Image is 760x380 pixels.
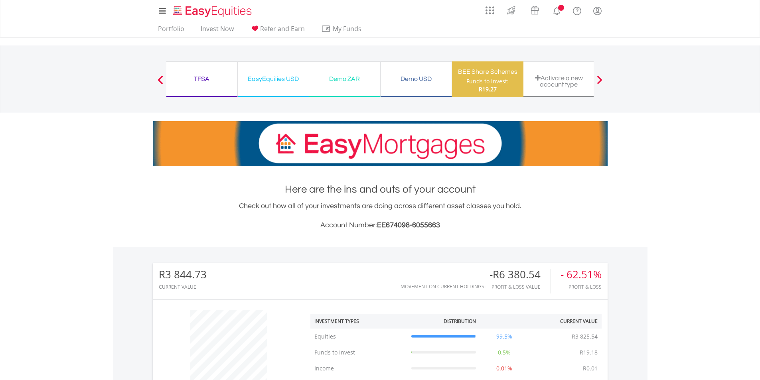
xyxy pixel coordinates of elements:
td: R3 825.54 [568,329,602,345]
button: Next [592,79,608,87]
a: My Profile [587,2,608,20]
span: EE674098-6055663 [377,221,440,229]
td: R0.01 [579,360,602,376]
div: Profit & Loss Value [490,284,551,289]
a: Portfolio [155,25,188,37]
h3: Account Number: [153,220,608,231]
img: EasyEquities_Logo.png [172,5,255,18]
a: AppsGrid [480,2,499,15]
div: Distribution [444,318,476,325]
div: Check out how all of your investments are doing across different asset classes you hold. [153,201,608,231]
a: Notifications [547,2,567,18]
td: 0.01% [480,360,529,376]
button: Previous [152,79,168,87]
div: Profit & Loss [561,284,602,289]
a: Home page [170,2,255,18]
td: 99.5% [480,329,529,345]
div: R3 844.73 [159,269,207,280]
div: - 62.51% [561,269,602,280]
div: EasyEquities USD [243,73,304,85]
div: Movement on Current Holdings: [401,284,486,289]
span: Refer and Earn [260,24,305,33]
a: Invest Now [197,25,237,37]
div: Funds to invest: [466,77,509,85]
img: EasyMortage Promotion Banner [153,121,608,166]
img: thrive-v2.svg [505,4,518,17]
div: Demo ZAR [314,73,375,85]
td: 0.5% [480,345,529,360]
td: Funds to Invest [310,345,407,360]
td: Income [310,360,407,376]
span: R19.27 [479,85,497,93]
div: TFSA [171,73,233,85]
div: CURRENT VALUE [159,284,207,289]
a: Refer and Earn [247,25,308,37]
img: grid-menu-icon.svg [486,6,494,15]
div: BEE Share Schemes [457,66,519,77]
div: Demo USD [385,73,447,85]
td: R19.18 [576,345,602,360]
div: Activate a new account type [528,75,590,88]
span: My Funds [321,24,373,34]
h1: Here are the ins and outs of your account [153,182,608,197]
div: -R6 380.54 [490,269,551,280]
a: Vouchers [523,2,547,17]
td: Equities [310,329,407,345]
th: Current Value [529,314,602,329]
img: vouchers-v2.svg [528,4,541,17]
th: Investment Types [310,314,407,329]
a: FAQ's and Support [567,2,587,18]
